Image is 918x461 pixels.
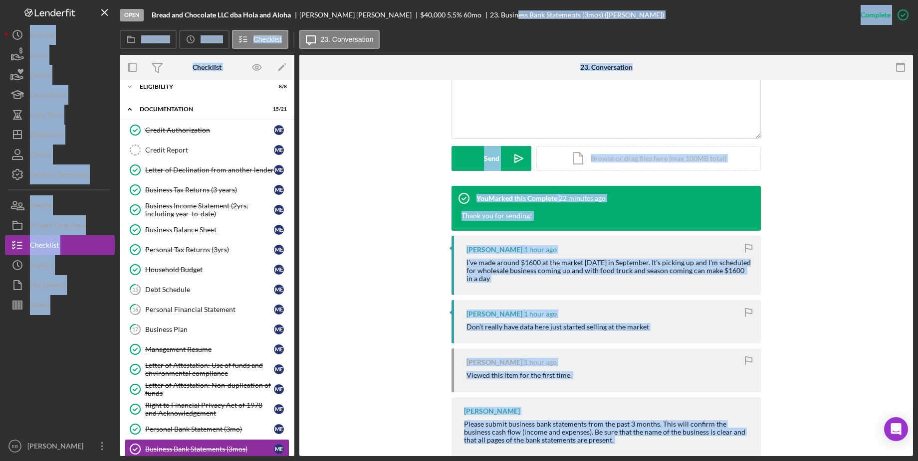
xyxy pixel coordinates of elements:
div: M E [274,444,284,454]
div: Management Resume [145,345,274,353]
div: Loans [30,45,48,67]
div: M E [274,305,284,314]
a: Business Bank Statements (3mos)ME [125,439,289,459]
div: Documents [30,275,65,298]
div: Checklist [30,235,59,258]
div: Project Overview [30,215,84,238]
button: 23. Conversation [299,30,380,49]
div: M E [274,205,284,215]
div: M E [274,125,284,135]
tspan: 15 [132,286,138,293]
div: Personal Tax Returns (3yrs) [145,246,274,254]
div: [PERSON_NAME] [464,407,520,415]
div: Clients [30,145,51,167]
div: Letter of Attestation: Use of funds and environmental compliance [145,361,274,377]
div: Thank you for sending! [461,211,532,221]
div: Business Tax Returns (3 years) [145,186,274,194]
label: Checklist [253,35,282,43]
div: 15 / 21 [269,106,287,112]
a: People [5,195,115,215]
a: Long-Term [5,105,115,125]
time: 2025-10-14 16:50 [524,310,557,318]
div: 23. Conversation [580,63,633,71]
tspan: 16 [132,306,139,312]
button: Checklist [232,30,288,49]
button: Project Overview [5,215,115,235]
a: Sheets [5,295,115,315]
div: M E [274,364,284,374]
div: M E [274,145,284,155]
div: M E [274,165,284,175]
a: Letter of Declination from another lenderME [125,160,289,180]
div: Viewed this item for the first time. [466,371,572,379]
time: 2025-10-14 17:48 [559,194,606,202]
div: Open [120,9,144,21]
div: [PERSON_NAME] [466,246,522,254]
div: 5.5 % [447,11,462,19]
div: Open Intercom Messenger [884,417,908,441]
time: 2025-10-14 16:49 [524,358,557,366]
div: M E [274,185,284,195]
div: Personal Financial Statement [145,306,274,313]
time: 2025-10-14 16:52 [524,246,557,254]
div: M E [274,324,284,334]
button: Overview [120,30,177,49]
button: Send [452,146,531,171]
div: Documentation [140,106,262,112]
div: Please submit business bank statements from the past 3 months. This will confirm the business cas... [464,420,751,444]
div: Long-Term [30,105,63,127]
div: Checklist [193,63,222,71]
a: Business Income Statement (2yrs, including year-to-date)ME [125,200,289,220]
div: Activity [30,25,54,47]
div: Business Balance Sheet [145,226,274,234]
div: Household Budget [145,266,274,274]
button: Activity [5,25,115,45]
div: Personal Bank Statement (3mo) [145,425,274,433]
label: Overview [141,35,170,43]
a: Right to Financial Privacy Act of 1978 and AcknowledgementME [125,399,289,419]
div: Debt Schedule [145,286,274,294]
a: Personal Tax Returns (3yrs)ME [125,240,289,260]
div: Business Bank Statements (3mos) [145,445,274,453]
label: Activity [201,35,223,43]
div: M E [274,384,284,394]
div: People [30,195,51,218]
div: Complete [861,5,891,25]
label: 23. Conversation [321,35,374,43]
tspan: 17 [132,326,139,332]
button: Grants [5,65,115,85]
div: M E [274,245,284,255]
button: Dashboard [5,125,115,145]
div: M E [274,404,284,414]
div: Dashboard [30,125,64,147]
div: Send [484,146,499,171]
a: Management ResumeME [125,339,289,359]
div: M E [274,225,284,235]
button: History [5,255,115,275]
button: Documents [5,275,115,295]
div: Right to Financial Privacy Act of 1978 and Acknowledgement [145,401,274,417]
div: Business Plan [145,325,274,333]
a: Credit AuthorizationME [125,120,289,140]
a: Clients [5,145,115,164]
div: I’ve made around $1600 at the market [DATE] in September. It’s picking up and I’m scheduled for w... [466,259,751,283]
div: Letter of Declination from another lender [145,166,274,174]
button: Educational [5,85,115,105]
div: Sheets [30,295,50,317]
a: Product Templates [5,164,115,184]
div: 8 / 8 [269,84,287,90]
div: You Marked this Complete [476,194,557,202]
a: Household BudgetME [125,260,289,280]
a: Credit ReportME [125,140,289,160]
button: Complete [851,5,913,25]
div: Product Templates [30,164,88,187]
div: 23. Business Bank Statements (3mos) ([PERSON_NAME]) [490,11,664,19]
a: Loans [5,45,115,65]
a: Checklist [5,235,115,255]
